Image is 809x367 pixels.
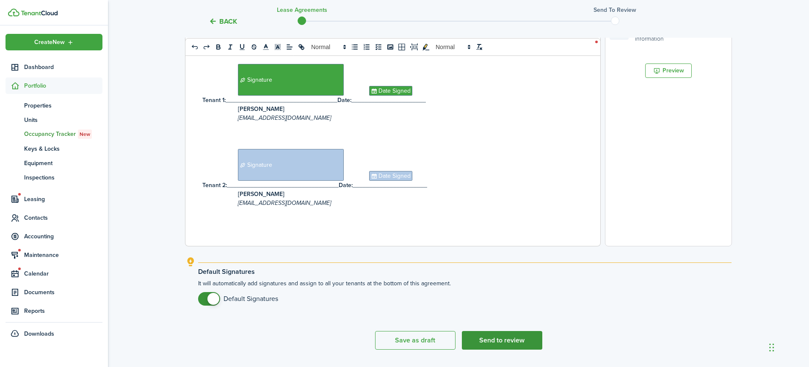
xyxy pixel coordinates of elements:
[24,116,102,124] span: Units
[24,101,102,110] span: Properties
[8,8,19,17] img: TenantCloud
[295,42,307,52] button: link
[238,190,284,199] strong: [PERSON_NAME]
[21,11,58,16] img: TenantCloud
[224,42,236,52] button: italic
[373,42,384,52] button: list: check
[6,156,102,170] a: Equipment
[24,159,102,168] span: Equipment
[236,42,248,52] button: underline
[396,42,408,52] button: table-better
[6,141,102,156] a: Keys & Locks
[6,34,102,50] button: Open menu
[202,96,577,105] p: _________________________________ ______________________
[24,213,102,222] span: Contacts
[24,251,102,259] span: Maintenance
[594,6,636,14] h3: Send to review
[473,42,485,52] button: clean
[238,113,331,122] i: [EMAIL_ADDRESS][DOMAIN_NAME]
[34,39,65,45] span: Create New
[209,17,237,26] button: Back
[24,288,102,297] span: Documents
[645,63,692,78] button: Preview
[213,42,224,52] button: bold
[277,6,327,14] h3: Lease Agreements
[408,42,420,52] button: pageBreak
[238,105,284,113] strong: [PERSON_NAME]
[24,329,54,338] span: Downloads
[24,144,102,153] span: Keys & Locks
[24,130,102,139] span: Occupancy Tracker
[202,181,577,190] p: _________________________________ ______________________
[6,113,102,127] a: Units
[24,306,102,315] span: Reports
[248,42,260,52] button: strike
[384,42,396,52] button: image
[6,98,102,113] a: Properties
[24,269,102,278] span: Calendar
[24,81,102,90] span: Portfolio
[6,59,102,75] a: Dashboard
[24,173,102,182] span: Inspections
[201,42,213,52] button: redo: redo
[6,127,102,141] a: Occupancy TrackerNew
[420,42,432,52] button: toggleMarkYellow: markYellow
[6,170,102,185] a: Inspections
[202,181,227,190] strong: Tenant 2:
[185,257,196,267] i: outline
[24,63,102,72] span: Dashboard
[198,279,732,306] explanation-description: It will automatically add signatures and assign to all your tenants at the bottom of this agreement.
[462,331,542,350] button: Send to review
[80,130,90,138] span: New
[375,331,456,350] button: Save as draft
[769,335,774,360] div: Drag
[238,199,331,207] i: [EMAIL_ADDRESS][DOMAIN_NAME]
[202,96,226,105] strong: Tenant 1:
[6,303,102,319] a: Reports
[24,232,102,241] span: Accounting
[349,42,361,52] button: list: bullet
[361,42,373,52] button: list: ordered
[24,195,102,204] span: Leasing
[189,42,201,52] button: undo: undo
[339,181,353,190] strong: Date:
[198,268,732,276] explanation-title: Default Signatures
[767,326,809,367] iframe: Chat Widget
[337,96,351,105] strong: Date:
